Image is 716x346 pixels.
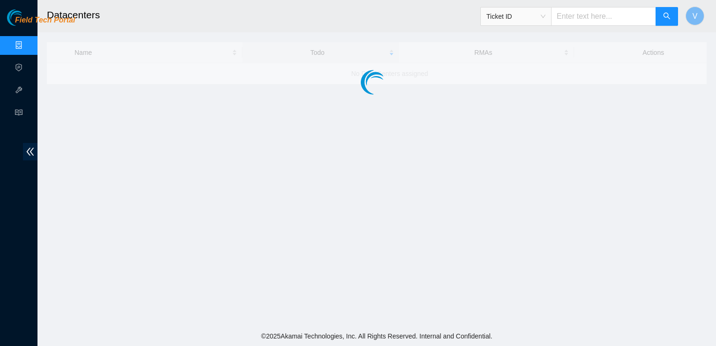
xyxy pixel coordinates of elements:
[686,7,704,25] button: V
[693,10,698,22] span: V
[656,7,678,26] button: search
[551,7,656,26] input: Enter text here...
[23,143,37,160] span: double-left
[486,9,545,23] span: Ticket ID
[663,12,671,21] span: search
[37,326,716,346] footer: © 2025 Akamai Technologies, Inc. All Rights Reserved. Internal and Confidential.
[7,17,75,29] a: Akamai TechnologiesField Tech Portal
[15,105,22,123] span: read
[15,16,75,25] span: Field Tech Portal
[7,9,47,26] img: Akamai Technologies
